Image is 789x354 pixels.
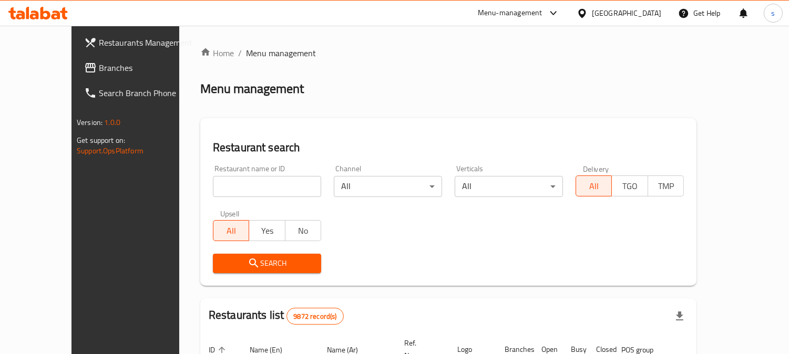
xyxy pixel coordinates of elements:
[76,80,203,106] a: Search Branch Phone
[200,80,304,97] h2: Menu management
[76,55,203,80] a: Branches
[478,7,542,19] div: Menu-management
[253,223,281,238] span: Yes
[76,30,203,55] a: Restaurants Management
[285,220,321,241] button: No
[652,179,680,194] span: TMP
[200,47,234,59] a: Home
[104,116,120,129] span: 1.0.0
[616,179,643,194] span: TGO
[200,47,696,59] nav: breadcrumb
[583,165,609,172] label: Delivery
[246,47,316,59] span: Menu management
[77,133,125,147] span: Get support on:
[290,223,317,238] span: No
[213,140,684,155] h2: Restaurant search
[218,223,245,238] span: All
[576,175,612,196] button: All
[580,179,608,194] span: All
[77,116,103,129] span: Version:
[238,47,242,59] li: /
[249,220,285,241] button: Yes
[648,175,684,196] button: TMP
[99,61,195,74] span: Branches
[213,254,321,273] button: Search
[287,311,343,321] span: 9872 record(s)
[99,36,195,49] span: Restaurants Management
[334,176,442,197] div: All
[286,308,343,325] div: Total records count
[99,87,195,99] span: Search Branch Phone
[592,7,661,19] div: [GEOGRAPHIC_DATA]
[771,7,775,19] span: s
[213,220,249,241] button: All
[455,176,563,197] div: All
[77,144,144,158] a: Support.OpsPlatform
[213,176,321,197] input: Search for restaurant name or ID..
[611,175,648,196] button: TGO
[209,307,344,325] h2: Restaurants list
[220,210,240,217] label: Upsell
[667,304,692,329] div: Export file
[221,257,313,270] span: Search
